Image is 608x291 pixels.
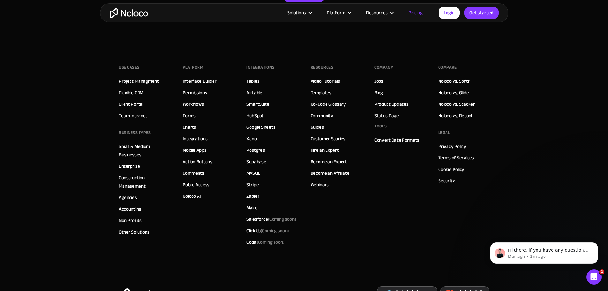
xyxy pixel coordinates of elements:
a: Stripe [246,180,259,189]
a: Project Managment [119,77,159,85]
a: Noloco vs. Stacker [438,100,475,108]
a: Small & Medium Businesses [119,142,170,159]
span: (Coming soon) [261,226,289,235]
div: Compare [438,63,457,72]
a: Make [246,203,257,212]
span: (Coming soon) [257,238,285,247]
a: Templates [311,88,332,97]
div: INTEGRATIONS [246,63,274,72]
iframe: Intercom notifications message [480,229,608,274]
a: MySQL [246,169,260,177]
a: SmartSuite [246,100,269,108]
a: Google Sheets [246,123,275,131]
iframe: Intercom live chat [586,269,602,285]
div: Coda [246,238,284,246]
a: Charts [183,123,196,131]
a: Permissions [183,88,207,97]
a: HubSpot [246,111,264,120]
a: Team Intranet [119,111,147,120]
a: Pricing [401,9,431,17]
a: Product Updates [374,100,409,108]
a: Agencies [119,193,137,202]
a: Action Buttons [183,157,212,166]
a: Non Profits [119,216,141,225]
div: Solutions [287,9,306,17]
a: Client Portal [119,100,143,108]
a: Noloco vs. Softr [438,77,470,85]
a: Noloco vs. Glide [438,88,469,97]
div: Solutions [279,9,319,17]
div: Use Cases [119,63,139,72]
a: Video Tutorials [311,77,340,85]
a: Mobile Apps [183,146,206,154]
a: No-Code Glossary [311,100,346,108]
a: Tables [246,77,259,85]
a: Flexible CRM [119,88,143,97]
div: Platform [319,9,358,17]
div: BUSINESS TYPES [119,128,151,137]
a: Airtable [246,88,262,97]
div: Resources [366,9,388,17]
a: Hire an Expert [311,146,339,154]
div: Platform [327,9,345,17]
a: Accounting [119,205,141,213]
div: Resources [311,63,334,72]
a: Become an Affiliate [311,169,349,177]
a: Security [438,177,455,185]
a: Login [439,7,460,19]
a: Comments [183,169,204,177]
div: Resources [358,9,401,17]
a: Convert Date Formats [374,136,419,144]
a: Noloco vs. Retool [438,111,472,120]
a: Community [311,111,334,120]
a: Webinars [311,180,329,189]
div: ClickUp [246,226,289,235]
a: Other Solutions [119,228,150,236]
a: Become an Expert [311,157,347,166]
span: 1 [599,269,604,274]
a: Construction Management [119,173,170,190]
a: Noloco AI [183,192,201,200]
a: Guides [311,123,324,131]
a: Enterprise [119,162,140,170]
a: Terms of Services [438,154,474,162]
div: Tools [374,121,387,131]
span: (Coming soon) [268,215,296,224]
a: Interface Builder [183,77,216,85]
a: Privacy Policy [438,142,466,150]
div: Company [374,63,393,72]
a: Get started [464,7,499,19]
div: Legal [438,128,450,137]
div: Salesforce [246,215,296,223]
a: home [110,8,148,18]
a: Postgres [246,146,265,154]
a: Jobs [374,77,383,85]
a: Supabase [246,157,266,166]
a: Cookie Policy [438,165,464,173]
a: Zapier [246,192,259,200]
a: Forms [183,111,195,120]
a: Status Page [374,111,399,120]
a: Blog [374,88,383,97]
a: Xano [246,134,257,143]
div: Platform [183,63,203,72]
a: Workflows [183,100,204,108]
a: Public Access [183,180,209,189]
a: Integrations [183,134,207,143]
a: Customer Stories [311,134,346,143]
